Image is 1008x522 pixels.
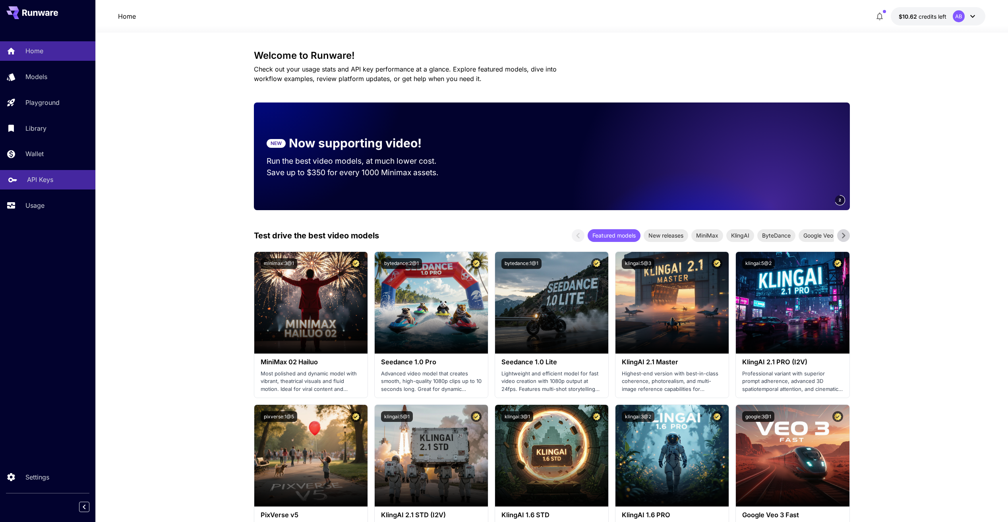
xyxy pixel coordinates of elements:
a: Home [118,12,136,21]
img: alt [375,405,488,507]
p: Test drive the best video models [254,230,379,242]
div: AB [953,10,965,22]
div: MiniMax [691,229,723,242]
button: Certified Model – Vetted for best performance and includes a commercial license. [350,258,361,269]
span: credits left [919,13,946,20]
span: Check out your usage stats and API key performance at a glance. Explore featured models, dive int... [254,65,557,83]
img: alt [254,252,368,354]
div: New releases [644,229,688,242]
div: $10.61806 [899,12,946,21]
button: bytedance:1@1 [501,258,542,269]
p: Home [25,46,43,56]
div: ByteDance [757,229,795,242]
p: Highest-end version with best-in-class coherence, photorealism, and multi-image reference capabil... [622,370,722,393]
button: klingai:5@2 [742,258,775,269]
p: Run the best video models, at much lower cost. [267,155,452,167]
span: KlingAI [726,231,754,240]
p: Usage [25,201,44,210]
p: Playground [25,98,60,107]
span: New releases [644,231,688,240]
button: klingai:5@3 [622,258,654,269]
img: alt [495,252,608,354]
span: ByteDance [757,231,795,240]
button: Certified Model – Vetted for best performance and includes a commercial license. [591,258,602,269]
button: klingai:3@1 [501,411,533,422]
p: API Keys [27,175,53,184]
button: Certified Model – Vetted for best performance and includes a commercial license. [471,258,482,269]
button: bytedance:2@1 [381,258,422,269]
p: Library [25,124,46,133]
div: KlingAI [726,229,754,242]
img: alt [615,252,729,354]
img: alt [736,252,849,354]
img: alt [615,405,729,507]
button: Certified Model – Vetted for best performance and includes a commercial license. [832,258,843,269]
h3: Seedance 1.0 Lite [501,358,602,366]
span: Featured models [588,231,640,240]
img: alt [375,252,488,354]
h3: KlingAI 2.1 STD (I2V) [381,511,482,519]
span: MiniMax [691,231,723,240]
p: NEW [271,140,282,147]
p: Save up to $350 for every 1000 Minimax assets. [267,167,452,178]
img: alt [254,405,368,507]
button: Certified Model – Vetted for best performance and includes a commercial license. [712,411,722,422]
h3: Google Veo 3 Fast [742,511,843,519]
img: alt [495,405,608,507]
button: minimax:3@1 [261,258,297,269]
button: Certified Model – Vetted for best performance and includes a commercial license. [591,411,602,422]
span: Google Veo [799,231,838,240]
div: Collapse sidebar [85,500,95,514]
button: Collapse sidebar [79,502,89,512]
p: Wallet [25,149,44,159]
button: Certified Model – Vetted for best performance and includes a commercial license. [471,411,482,422]
button: Certified Model – Vetted for best performance and includes a commercial license. [832,411,843,422]
h3: PixVerse v5 [261,511,361,519]
p: Advanced video model that creates smooth, high-quality 1080p clips up to 10 seconds long. Great f... [381,370,482,393]
p: Professional variant with superior prompt adherence, advanced 3D spatiotemporal attention, and ci... [742,370,843,393]
h3: Seedance 1.0 Pro [381,358,482,366]
nav: breadcrumb [118,12,136,21]
button: klingai:5@1 [381,411,413,422]
span: $10.62 [899,13,919,20]
button: $10.61806AB [891,7,985,25]
span: 2 [839,197,841,203]
p: Most polished and dynamic model with vibrant, theatrical visuals and fluid motion. Ideal for vira... [261,370,361,393]
h3: KlingAI 1.6 PRO [622,511,722,519]
img: alt [736,405,849,507]
button: pixverse:1@5 [261,411,297,422]
button: Certified Model – Vetted for best performance and includes a commercial license. [712,258,722,269]
div: Google Veo [799,229,838,242]
div: Featured models [588,229,640,242]
p: Models [25,72,47,81]
h3: KlingAI 1.6 STD [501,511,602,519]
h3: MiniMax 02 Hailuo [261,358,361,366]
button: klingai:3@2 [622,411,654,422]
h3: KlingAI 2.1 PRO (I2V) [742,358,843,366]
button: Certified Model – Vetted for best performance and includes a commercial license. [350,411,361,422]
p: Lightweight and efficient model for fast video creation with 1080p output at 24fps. Features mult... [501,370,602,393]
button: google:3@1 [742,411,774,422]
h3: Welcome to Runware! [254,50,850,61]
p: Settings [25,472,49,482]
h3: KlingAI 2.1 Master [622,358,722,366]
p: Now supporting video! [289,134,422,152]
